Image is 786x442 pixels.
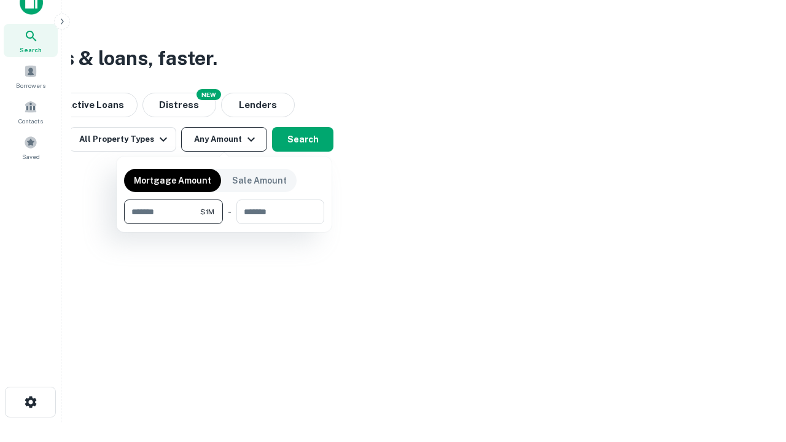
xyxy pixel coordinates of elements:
iframe: Chat Widget [725,344,786,403]
p: Mortgage Amount [134,174,211,187]
span: $1M [200,206,214,217]
p: Sale Amount [232,174,287,187]
div: - [228,200,232,224]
